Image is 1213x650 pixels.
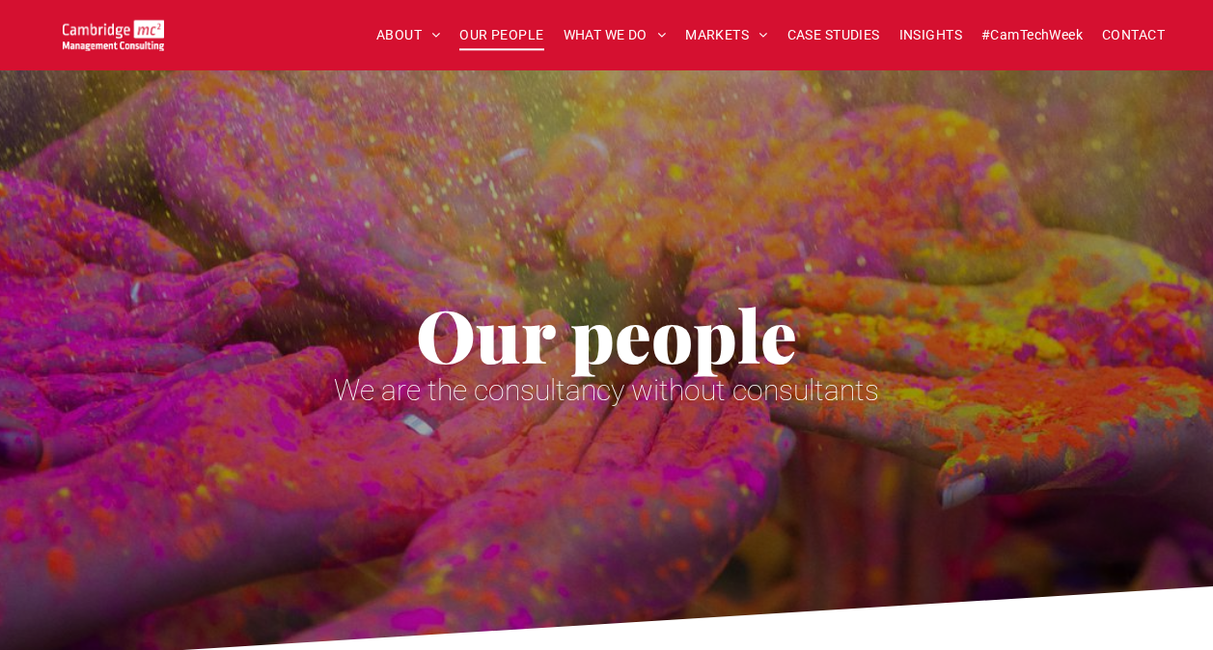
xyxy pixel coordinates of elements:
a: WHAT WE DO [554,20,676,50]
a: #CamTechWeek [972,20,1092,50]
a: INSIGHTS [890,20,972,50]
img: Cambridge MC Logo [63,19,164,51]
a: ABOUT [367,20,451,50]
a: CASE STUDIES [778,20,890,50]
a: OUR PEOPLE [450,20,553,50]
a: CONTACT [1092,20,1174,50]
span: Our people [416,285,797,382]
span: We are the consultancy without consultants [334,373,879,407]
a: MARKETS [675,20,777,50]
